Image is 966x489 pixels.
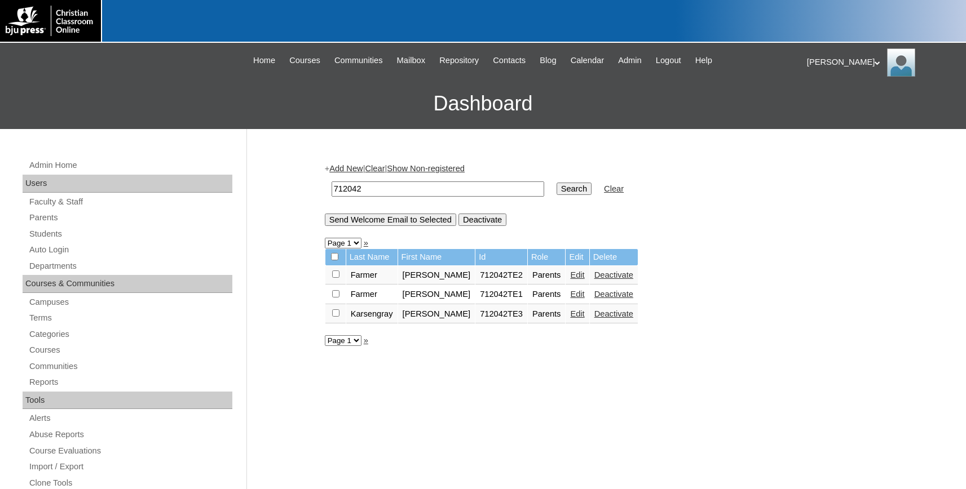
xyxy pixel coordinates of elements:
span: Admin [618,54,642,67]
a: Import / Export [28,460,232,474]
a: Abuse Reports [28,428,232,442]
a: Reports [28,375,232,389]
a: Deactivate [594,270,633,279]
a: Edit [570,290,584,299]
td: Parents [528,266,566,285]
a: Course Evaluations [28,444,232,458]
a: Logout [650,54,687,67]
span: Communities [334,54,383,67]
a: Parents [28,211,232,225]
td: Last Name [346,249,398,265]
input: Send Welcome Email to Selected [325,214,456,226]
td: Parents [528,285,566,304]
td: Farmer [346,266,398,285]
input: Deactivate [458,214,506,226]
a: Faculty & Staff [28,195,232,209]
span: Blog [540,54,556,67]
span: Contacts [493,54,526,67]
div: Courses & Communities [23,275,232,293]
div: + | | [325,163,883,225]
span: Calendar [571,54,604,67]
a: Add New [329,164,363,173]
a: Show Non-registered [387,164,465,173]
a: Courses [28,343,232,357]
a: Admin [612,54,647,67]
a: Edit [570,309,584,318]
span: Logout [656,54,681,67]
a: Home [248,54,281,67]
a: Auto Login [28,243,232,257]
a: Campuses [28,295,232,309]
a: » [364,238,368,247]
td: 712042TE3 [475,305,527,324]
td: Delete [590,249,638,265]
td: 712042TE1 [475,285,527,304]
td: Role [528,249,566,265]
td: [PERSON_NAME] [398,305,475,324]
div: Tools [23,392,232,410]
td: Karsengray [346,305,398,324]
td: Edit [566,249,589,265]
td: Parents [528,305,566,324]
a: Contacts [487,54,531,67]
div: [PERSON_NAME] [807,48,955,77]
div: Users [23,175,232,193]
input: Search [557,183,592,195]
a: Blog [534,54,562,67]
span: Mailbox [397,54,426,67]
a: Clear [365,164,385,173]
span: Repository [439,54,479,67]
td: [PERSON_NAME] [398,266,475,285]
h3: Dashboard [6,78,960,129]
img: logo-white.png [6,6,95,36]
a: Alerts [28,411,232,425]
td: Farmer [346,285,398,304]
td: First Name [398,249,475,265]
input: Search [332,181,544,197]
span: Courses [289,54,320,67]
a: Departments [28,259,232,273]
td: 712042TE2 [475,266,527,285]
a: Clear [604,184,624,193]
a: Edit [570,270,584,279]
span: Home [253,54,275,67]
img: Karen Lawton [887,48,915,77]
a: Communities [329,54,389,67]
a: Deactivate [594,309,633,318]
a: Mailbox [391,54,431,67]
a: Calendar [565,54,610,67]
a: Admin Home [28,158,232,172]
a: Courses [284,54,326,67]
a: Help [690,54,718,67]
a: Repository [434,54,484,67]
a: Deactivate [594,290,633,299]
a: » [364,336,368,345]
a: Communities [28,359,232,374]
td: Id [475,249,527,265]
td: [PERSON_NAME] [398,285,475,304]
a: Students [28,227,232,241]
span: Help [695,54,712,67]
a: Categories [28,327,232,341]
a: Terms [28,311,232,325]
